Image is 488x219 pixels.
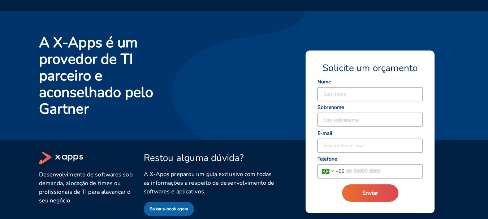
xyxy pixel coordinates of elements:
[318,113,423,127] input: Seu sobrenome
[318,87,423,101] input: Seu nome
[144,202,194,216] button: Baixar e-book agora
[318,139,423,153] input: Seu melhor e-mail
[144,170,275,196] span: A X-Apps preparou um guia exclusivo com todas as informações a respeito de desenvolvimento de sof...
[323,62,418,74] span: Solicite um orçamento
[144,152,244,164] span: Restou alguma dúvida?
[39,170,135,205] span: Desenvolvimento de softwares sob demanda, alocação de times ou profissionais de TI para alavancar...
[344,165,423,178] input: 99 99999 9999
[342,184,398,202] button: Enviar
[39,34,170,117] h2: A X-Apps é um provedor de TI parceiro e aconselhado pelo Gartner
[150,205,188,213] span: Baixar e-book agora
[362,189,378,197] span: Enviar
[336,167,344,175] span: + 55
